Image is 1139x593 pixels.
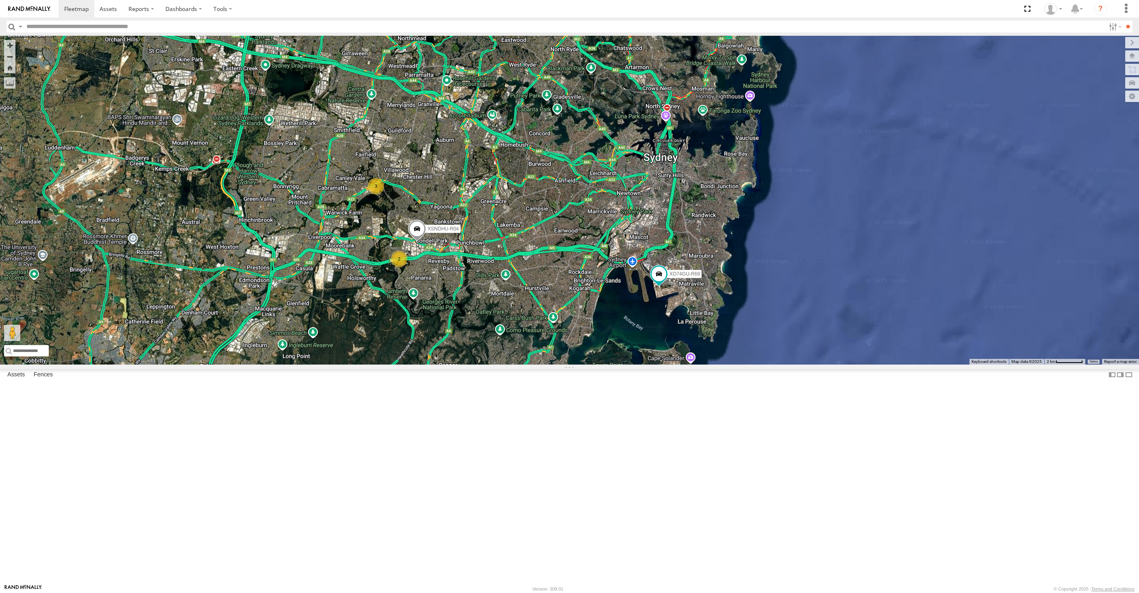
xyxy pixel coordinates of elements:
[1041,3,1065,15] div: Quang MAC
[533,586,563,591] div: Version: 309.01
[972,359,1006,365] button: Keyboard shortcuts
[1125,91,1139,102] label: Map Settings
[1116,369,1124,381] label: Dock Summary Table to the Right
[1044,359,1085,365] button: Map Scale: 2 km per 63 pixels
[1089,360,1098,363] a: Terms (opens in new tab)
[17,21,24,33] label: Search Query
[4,62,15,73] button: Zoom Home
[4,325,20,341] button: Drag Pegman onto the map to open Street View
[1011,359,1042,364] span: Map data ©2025
[4,40,15,51] button: Zoom in
[3,369,29,380] label: Assets
[669,271,700,277] span: XO74GU-R69
[1091,586,1135,591] a: Terms and Conditions
[1108,369,1116,381] label: Dock Summary Table to the Left
[4,51,15,62] button: Zoom out
[4,585,42,593] a: Visit our Website
[1094,2,1107,15] i: ?
[1047,359,1056,364] span: 2 km
[4,77,15,89] label: Measure
[1054,586,1135,591] div: © Copyright 2025 -
[1106,21,1123,33] label: Search Filter Options
[8,6,50,12] img: rand-logo.svg
[368,178,384,194] div: 3
[1125,369,1133,381] label: Hide Summary Table
[391,251,407,267] div: 2
[1104,359,1137,364] a: Report a map error
[30,369,57,380] label: Fences
[428,226,459,232] span: XSNDHU-R04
